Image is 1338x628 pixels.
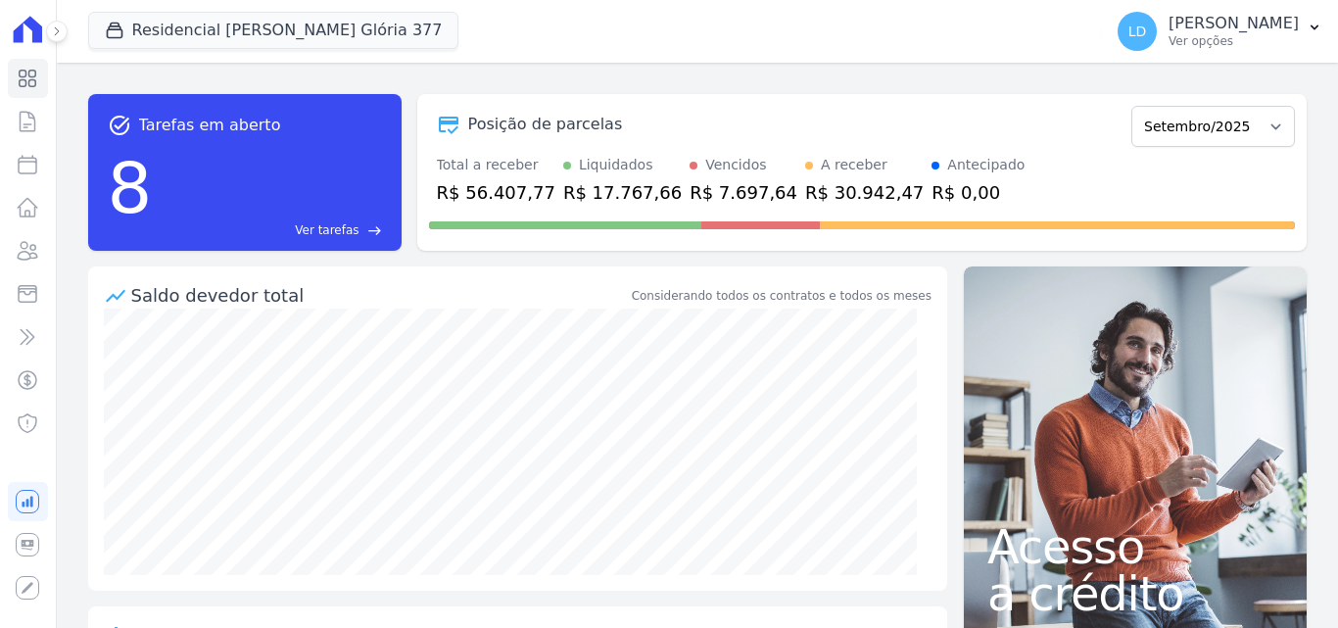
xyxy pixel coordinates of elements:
span: task_alt [108,114,131,137]
span: east [367,223,382,238]
button: LD [PERSON_NAME] Ver opções [1102,4,1338,59]
div: 8 [108,137,153,239]
div: A receber [821,155,887,175]
div: R$ 17.767,66 [563,179,682,206]
a: Ver tarefas east [160,221,381,239]
div: Antecipado [947,155,1025,175]
div: Vencidos [705,155,766,175]
div: Considerando todos os contratos e todos os meses [632,287,932,305]
span: a crédito [987,570,1283,617]
button: Residencial [PERSON_NAME] Glória 377 [88,12,459,49]
div: R$ 0,00 [932,179,1025,206]
div: R$ 56.407,77 [437,179,555,206]
div: Total a receber [437,155,555,175]
p: Ver opções [1169,33,1299,49]
span: LD [1128,24,1147,38]
span: Tarefas em aberto [139,114,281,137]
div: R$ 30.942,47 [805,179,924,206]
div: Liquidados [579,155,653,175]
div: Saldo devedor total [131,282,628,309]
span: Ver tarefas [295,221,358,239]
div: Posição de parcelas [468,113,623,136]
div: R$ 7.697,64 [690,179,797,206]
span: Acesso [987,523,1283,570]
p: [PERSON_NAME] [1169,14,1299,33]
